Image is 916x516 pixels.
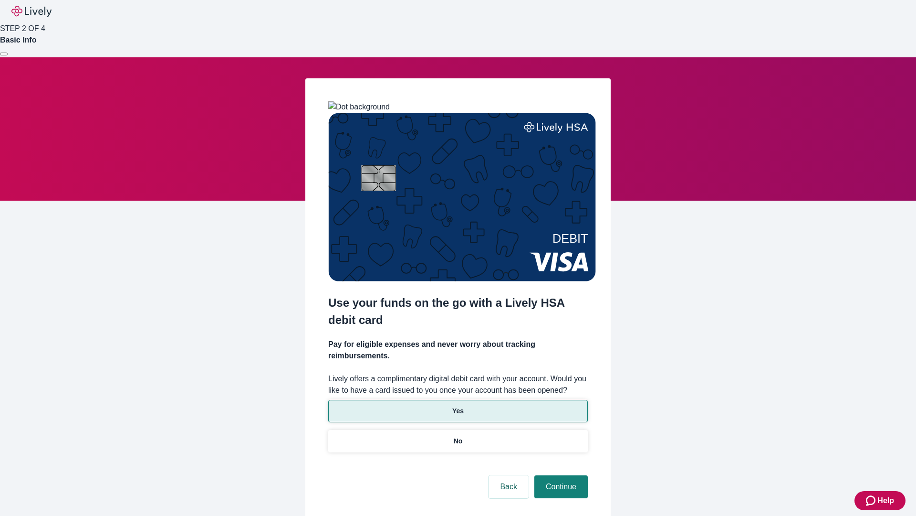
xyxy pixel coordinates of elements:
[11,6,52,17] img: Lively
[534,475,588,498] button: Continue
[454,436,463,446] p: No
[877,495,894,506] span: Help
[452,406,464,416] p: Yes
[328,339,588,362] h4: Pay for eligible expenses and never worry about tracking reimbursements.
[328,430,588,452] button: No
[328,113,596,281] img: Debit card
[328,294,588,329] h2: Use your funds on the go with a Lively HSA debit card
[328,101,390,113] img: Dot background
[489,475,529,498] button: Back
[328,373,588,396] label: Lively offers a complimentary digital debit card with your account. Would you like to have a card...
[854,491,906,510] button: Zendesk support iconHelp
[328,400,588,422] button: Yes
[866,495,877,506] svg: Zendesk support icon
